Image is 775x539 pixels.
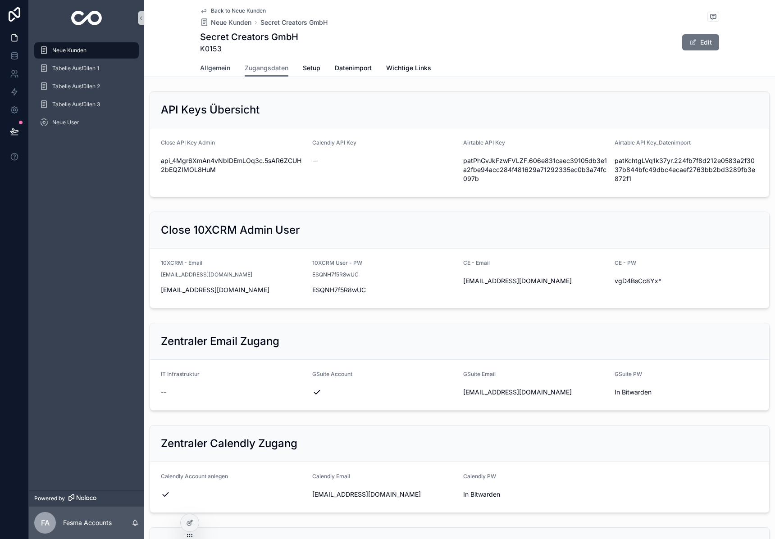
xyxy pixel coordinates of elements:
span: -- [161,388,166,397]
span: Neue Kunden [211,18,251,27]
span: Powered by [34,495,65,502]
span: Tabelle Ausfüllen 1 [52,65,99,72]
span: Back to Neue Kunden [211,7,266,14]
h2: API Keys Übersicht [161,103,260,117]
span: Calendly API Key [312,139,356,146]
span: 10XCRM - Email [161,259,202,266]
h2: Close 10XCRM Admin User [161,223,300,237]
span: In Bitwarden [463,490,607,499]
span: GSuite PW [615,371,642,377]
span: [EMAIL_ADDRESS][DOMAIN_NAME] [161,285,305,294]
span: Calendly Account anlegen [161,473,228,480]
span: [EMAIL_ADDRESS][DOMAIN_NAME] [161,271,252,278]
span: Airtable API Key [463,139,505,146]
span: 10XCRM User - PW [312,259,362,266]
span: Neue User [52,119,79,126]
span: CE - PW [615,259,636,266]
a: Zugangsdaten [245,60,288,77]
span: FA [41,517,50,528]
a: Neue Kunden [34,42,139,59]
span: Zugangsdaten [245,63,288,72]
span: api_4Mgr6XmAn4vNbIDEmLOq3c.5sAR6ZCUH2bEQZIMOL8HuM [161,156,305,174]
span: GSuite Account [312,371,352,377]
a: Neue Kunden [200,18,251,27]
a: Datenimport [335,60,372,78]
span: Airtable API Key_Datenimport [615,139,691,146]
a: Tabelle Ausfüllen 2 [34,78,139,95]
a: Powered by [29,490,144,507]
div: scrollable content [29,36,144,142]
a: Neue User [34,114,139,131]
img: App logo [71,11,102,25]
span: ESQNH7f5R8wUC [312,285,456,294]
span: [EMAIL_ADDRESS][DOMAIN_NAME] [463,388,607,397]
span: [EMAIL_ADDRESS][DOMAIN_NAME] [463,276,607,285]
h2: Zentraler Email Zugang [161,334,279,349]
h2: Zentraler Calendly Zugang [161,436,297,451]
a: Allgemein [200,60,230,78]
p: Fesma Accounts [63,518,112,527]
a: Secret Creators GmbH [260,18,328,27]
span: patPhGvJkFzwFVLZF.606e831caec39105db3e1a2fbe94acc284f481629a71292335ec0b3a74fc097b [463,156,607,183]
span: CE - Email [463,259,490,266]
span: Close API Key Admin [161,139,215,146]
a: Back to Neue Kunden [200,7,266,14]
span: -- [312,156,318,165]
span: [EMAIL_ADDRESS][DOMAIN_NAME] [312,490,456,499]
a: Tabelle Ausfüllen 1 [34,60,139,77]
span: IT Infrastruktur [161,371,200,377]
button: Edit [682,34,719,50]
span: vgD4BsCc8Yx* [615,276,759,285]
a: Wichtige Links [386,60,431,78]
span: Tabelle Ausfüllen 3 [52,101,100,108]
span: patKchtgLVq1k37yr.224fb7f8d212e0583a2f3037b844bfc49dbc4ecaef2763bb2bd3289fb3e872f1 [615,156,759,183]
a: Setup [303,60,320,78]
span: Allgemein [200,63,230,72]
a: Tabelle Ausfüllen 3 [34,96,139,113]
span: Calendly Email [312,473,350,480]
span: ESQNH7f5R8wUC [312,271,359,278]
span: Neue Kunden [52,47,87,54]
span: Tabelle Ausfüllen 2 [52,83,100,90]
h1: Secret Creators GmbH [200,31,298,43]
span: Setup [303,63,320,72]
span: Datenimport [335,63,372,72]
span: GSuite Email [463,371,496,377]
span: K0153 [200,43,298,54]
span: Wichtige Links [386,63,431,72]
span: In Bitwarden [615,388,759,397]
span: Calendly PW [463,473,496,480]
